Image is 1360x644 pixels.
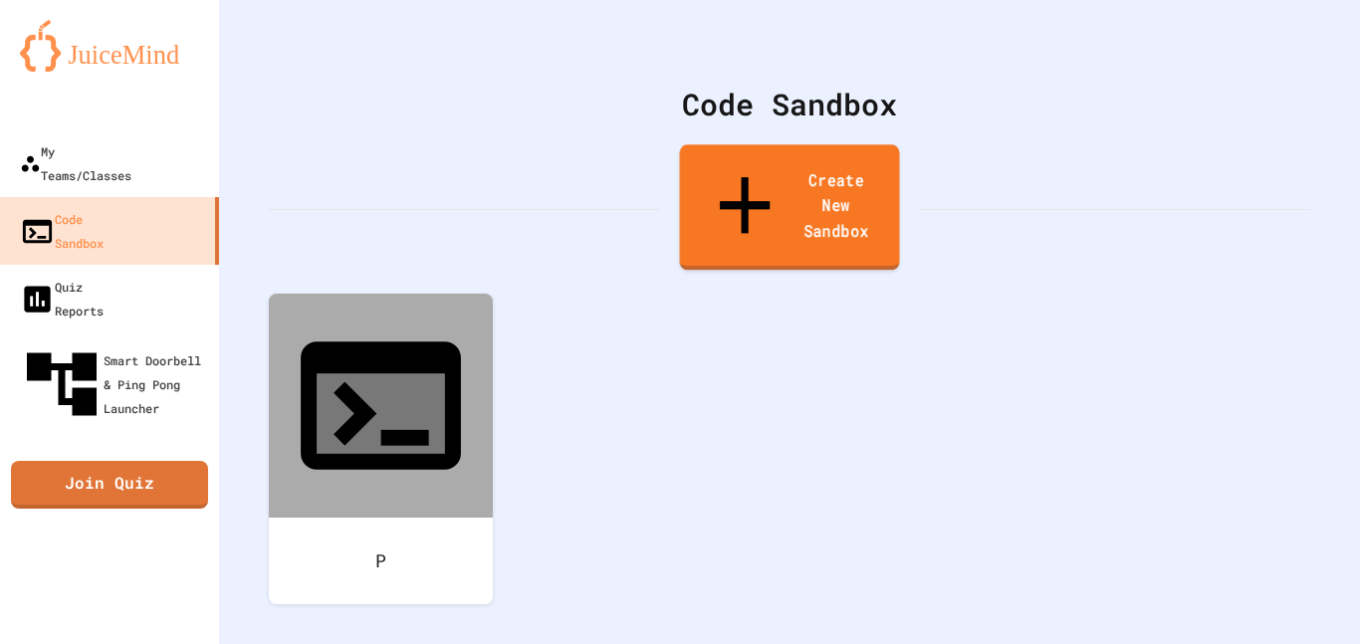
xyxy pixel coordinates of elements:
a: Join Quiz [11,461,208,509]
a: Create New Sandbox [680,144,900,270]
div: Smart Doorbell & Ping Pong Launcher [20,342,211,426]
div: Code Sandbox [20,207,104,255]
div: P [269,518,493,604]
a: P [269,294,493,604]
img: logo-orange.svg [20,20,199,72]
div: Quiz Reports [20,275,104,322]
div: My Teams/Classes [20,139,131,187]
div: Code Sandbox [269,82,1310,126]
